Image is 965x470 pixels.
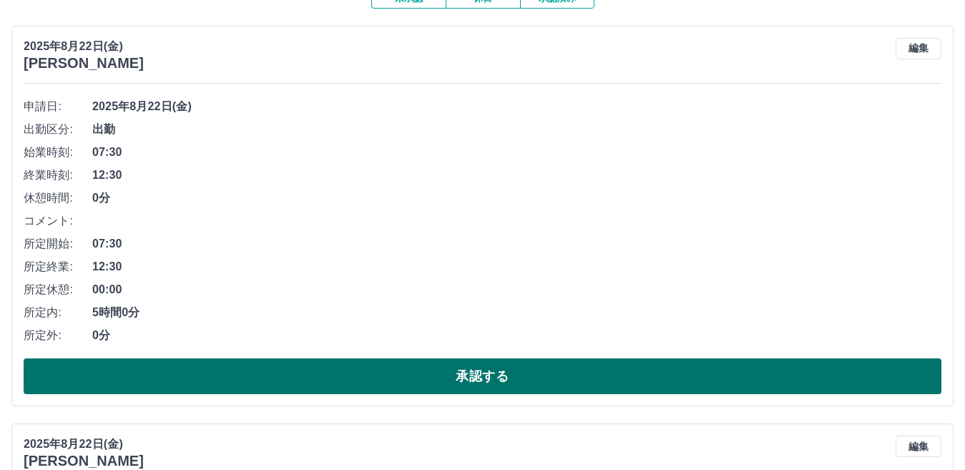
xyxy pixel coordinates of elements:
button: 編集 [896,38,941,59]
p: 2025年8月22日(金) [24,38,144,55]
span: 07:30 [92,235,941,253]
span: 休憩時間: [24,190,92,207]
span: 所定開始: [24,235,92,253]
button: 編集 [896,436,941,457]
h3: [PERSON_NAME] [24,55,144,72]
span: 所定内: [24,304,92,321]
span: 12:30 [92,167,941,184]
span: 0分 [92,327,941,344]
span: 00:00 [92,281,941,298]
p: 2025年8月22日(金) [24,436,144,453]
span: 所定休憩: [24,281,92,298]
span: 出勤 [92,121,941,138]
span: 出勤区分: [24,121,92,138]
span: 5時間0分 [92,304,941,321]
span: 所定外: [24,327,92,344]
span: 始業時刻: [24,144,92,161]
button: 承認する [24,358,941,394]
span: 申請日: [24,98,92,115]
span: 終業時刻: [24,167,92,184]
span: 所定終業: [24,258,92,275]
span: 0分 [92,190,941,207]
span: 07:30 [92,144,941,161]
span: コメント: [24,212,92,230]
h3: [PERSON_NAME] [24,453,144,469]
span: 12:30 [92,258,941,275]
span: 2025年8月22日(金) [92,98,941,115]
